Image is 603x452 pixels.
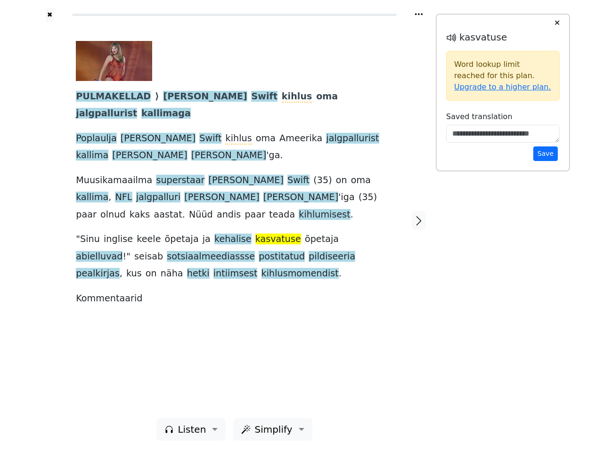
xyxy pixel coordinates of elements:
span: [PERSON_NAME] [208,175,283,186]
span: õpetaja [165,234,199,245]
span: oma [351,175,371,186]
span: inglise [104,234,133,245]
span: kasvatuse [255,234,301,245]
span: " [126,251,130,263]
span: [PERSON_NAME] [263,192,338,203]
span: , [108,192,111,203]
span: Nüüd [189,209,213,221]
span: keele [137,234,161,245]
span: Simplify [254,422,292,436]
span: postitatud [259,251,305,263]
span: " [76,234,80,245]
span: kihlus [282,91,312,103]
span: paar [76,209,97,221]
span: kihlumisest [299,209,350,221]
span: jalgpallurist [76,108,137,120]
span: ) [374,192,377,203]
span: kehalise [214,234,252,245]
span: paar [244,209,265,221]
span: [PERSON_NAME] [191,150,266,161]
span: pealkirjas [76,268,120,280]
button: Save [533,146,558,161]
span: ) [328,175,332,186]
span: seisab [134,251,163,263]
span: , [120,268,122,280]
button: ✕ [548,15,566,32]
span: ! [122,251,126,263]
span: kaks [130,209,150,221]
span: ⟩ [155,91,159,103]
span: jalgpallurist [326,133,379,145]
span: teada [269,209,295,221]
span: oma [316,91,338,103]
button: Listen [156,418,226,441]
span: oma [256,133,276,145]
span: ( [359,192,362,203]
span: kallimaga [141,108,191,120]
span: Listen [178,422,206,436]
div: Word lookup limit reached for this plan. [446,51,560,101]
span: ja [203,234,211,245]
span: abielluvad [76,251,122,263]
span: aastat [154,209,182,221]
span: Ameerika [279,133,322,145]
span: hetki [187,268,210,280]
span: õpetaja [305,234,339,245]
span: Swift [287,175,310,186]
span: Kommentaarid [76,293,142,305]
span: NFL [115,192,132,203]
span: kihlusmomendist [261,268,339,280]
span: . [339,268,342,280]
span: ' [338,192,341,203]
button: ✖ [46,8,54,22]
span: ga [269,150,280,161]
span: . [280,150,283,161]
span: olnud [100,209,126,221]
span: [PERSON_NAME] [112,150,187,161]
h5: kasvatuse [446,32,560,44]
span: Poplaulja [76,133,116,145]
span: kallima [76,192,108,203]
span: Muusikamaailma [76,175,152,186]
span: on [146,268,157,280]
span: [PERSON_NAME] [163,91,247,103]
span: ' [266,150,269,161]
span: . [182,209,185,221]
span: superstaar [156,175,204,186]
span: ( [313,175,317,186]
span: sotsiaalmeediassse [167,251,255,263]
span: pildiseeria [309,251,355,263]
img: 17105503t1haec7.jpg [76,41,152,81]
span: [PERSON_NAME] [121,133,196,145]
h6: Saved translation [446,112,560,121]
span: kus [126,268,142,280]
span: 35 [317,175,328,186]
span: iga [341,192,355,203]
span: [PERSON_NAME] [184,192,259,203]
span: PULMAKELLAD [76,91,151,103]
span: näha [161,268,183,280]
span: intiimsest [213,268,258,280]
span: . [350,209,353,221]
span: 35 [362,192,373,203]
span: kihlus [226,133,252,145]
span: kallima [76,150,108,161]
span: Sinu [80,234,100,245]
span: Swift [251,91,277,103]
a: Upgrade to a higher plan. [454,82,551,91]
span: jalgpalluri [136,192,181,203]
span: Swift [199,133,221,145]
span: on [336,175,347,186]
span: andis [217,209,241,221]
button: Simplify [233,418,312,441]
